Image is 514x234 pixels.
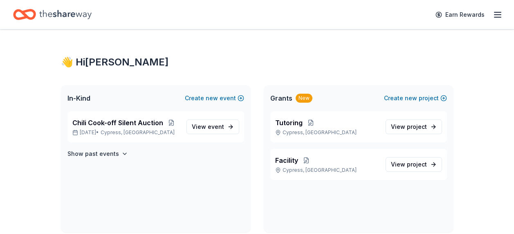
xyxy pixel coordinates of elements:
span: Facility [275,155,298,165]
span: In-Kind [67,93,90,103]
button: Show past events [67,149,128,159]
span: Tutoring [275,118,303,128]
span: Chili Cook-off Silent Auction [72,118,163,128]
p: [DATE] • [72,129,180,136]
span: new [405,93,417,103]
span: View [391,160,427,169]
a: View event [186,119,239,134]
span: project [407,123,427,130]
h4: Show past events [67,149,119,159]
span: View [192,122,224,132]
a: Earn Rewards [431,7,489,22]
a: View project [386,157,442,172]
span: new [206,93,218,103]
span: View [391,122,427,132]
span: Grants [270,93,292,103]
button: Createnewevent [185,93,244,103]
a: Home [13,5,92,24]
a: View project [386,119,442,134]
span: project [407,161,427,168]
p: Cypress, [GEOGRAPHIC_DATA] [275,129,379,136]
button: Createnewproject [384,93,447,103]
div: New [296,94,312,103]
span: event [208,123,224,130]
p: Cypress, [GEOGRAPHIC_DATA] [275,167,379,173]
div: 👋 Hi [PERSON_NAME] [61,56,453,69]
span: Cypress, [GEOGRAPHIC_DATA] [101,129,175,136]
